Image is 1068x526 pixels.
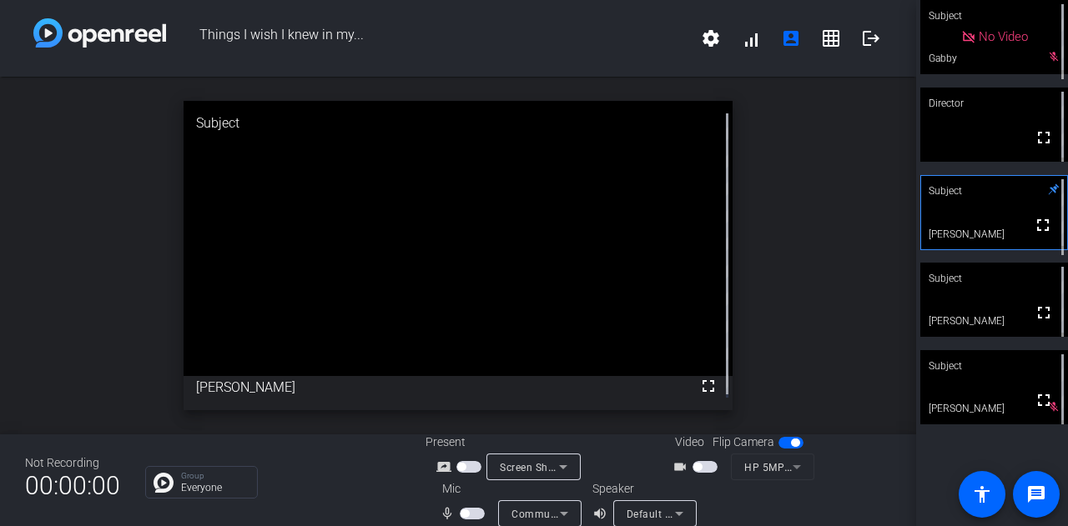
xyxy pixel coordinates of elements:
[33,18,166,48] img: white-gradient.svg
[861,28,881,48] mat-icon: logout
[1034,390,1054,410] mat-icon: fullscreen
[675,433,704,451] span: Video
[972,484,992,504] mat-icon: accessibility
[184,101,733,146] div: Subject
[181,472,249,480] p: Group
[592,503,612,523] mat-icon: volume_up
[511,507,643,520] span: Communications - AirPods
[181,483,249,493] p: Everyone
[920,350,1068,382] div: Subject
[1034,303,1054,323] mat-icon: fullscreen
[166,18,691,58] span: Things I wish I knew in my...
[25,454,120,472] div: Not Recording
[1033,215,1053,235] mat-icon: fullscreen
[920,263,1068,294] div: Subject
[426,433,592,451] div: Present
[627,507,710,520] span: Default - AirPods
[436,457,456,477] mat-icon: screen_share_outline
[701,28,721,48] mat-icon: settings
[154,473,174,493] img: Chat Icon
[673,457,693,477] mat-icon: videocam_outline
[592,480,693,498] div: Speaker
[920,175,1068,207] div: Subject
[440,503,460,523] mat-icon: mic_none
[979,29,1028,44] span: No Video
[731,18,771,58] button: signal_cellular_alt
[781,28,801,48] mat-icon: account_box
[426,480,592,498] div: Mic
[698,376,718,396] mat-icon: fullscreen
[713,433,774,451] span: Flip Camera
[1026,484,1046,504] mat-icon: message
[920,88,1068,119] div: Director
[821,28,841,48] mat-icon: grid_on
[500,460,573,473] span: Screen Sharing
[1034,128,1054,148] mat-icon: fullscreen
[25,465,120,506] span: 00:00:00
